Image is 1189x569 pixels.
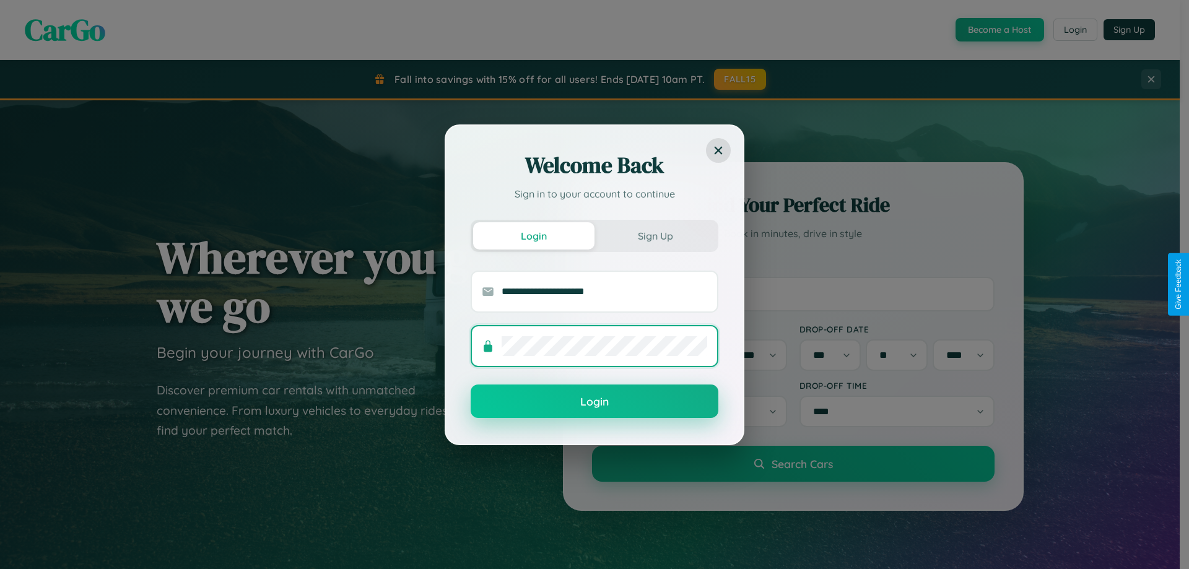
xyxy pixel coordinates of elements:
button: Sign Up [594,222,716,250]
div: Give Feedback [1174,259,1183,310]
h2: Welcome Back [471,150,718,180]
p: Sign in to your account to continue [471,186,718,201]
button: Login [473,222,594,250]
button: Login [471,384,718,418]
